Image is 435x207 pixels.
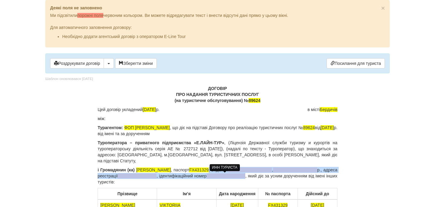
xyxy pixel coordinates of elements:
div: Для автоматичного заповнення договору: [50,18,385,40]
th: Дійсний до [298,188,337,200]
p: Ми підсвітили червоним кольором. Ви можете відредагувати текст і внести відсутні дані прямо у цьо... [50,12,385,18]
button: Роздрукувати договір [50,58,104,68]
span: 89624 [303,125,315,130]
span: 89624 [249,98,260,103]
span: [PERSON_NAME] [136,167,171,172]
span: в місті [308,107,337,113]
p: між: [98,116,337,122]
span: Бердичів [320,107,337,112]
b: Турагентом: [98,125,123,130]
th: Дата народження [216,188,258,200]
b: і Громадянин (ка) [98,167,135,172]
p: ДОГОВІР ПРО НАДАННЯ ТУРИСТИЧНИХ ПОСЛУГ (на туристичне обслуговування) № [98,85,337,104]
p: Деякі поля не заповнено [50,5,385,11]
th: Ім’я [157,188,216,200]
a: Посилання для туриста [327,58,385,68]
li: Необхідно додати агентський договір з оператором E-Line Tour [62,33,385,40]
span: × [381,5,385,11]
span: порожні поля [77,13,103,18]
span: FX431329 [189,167,209,172]
span: ФОП [PERSON_NAME] [124,125,170,130]
button: Close [381,5,385,11]
button: Зберегти зміни [115,58,157,68]
p: , паспорт , виданий , р., адреса реєстрації , ідентифікаційний номер , який діє за усним дорученн... [98,167,337,185]
p: , що діє на підставі Договору про реалізацію туристичних послуг № від р. від імені та за дорученням [98,125,337,137]
th: № паспорта [258,188,298,200]
div: ИНН ТУРИСТА [210,164,240,171]
span: [DATE] [321,125,334,130]
span: Цей договір укладений р. [98,107,159,113]
div: Шаблон оновлювався [DATE] [45,76,93,81]
span: [DATE] [143,107,156,112]
b: Туроператора – приватного підприємства «E.ЛАЙН-ТУР» [98,140,224,145]
th: Прізвище [98,188,157,200]
p: , (Ліцензія Державної служби туризму и курортів на туроператорську діяльність серія АЕ № 272712 в... [98,140,337,164]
